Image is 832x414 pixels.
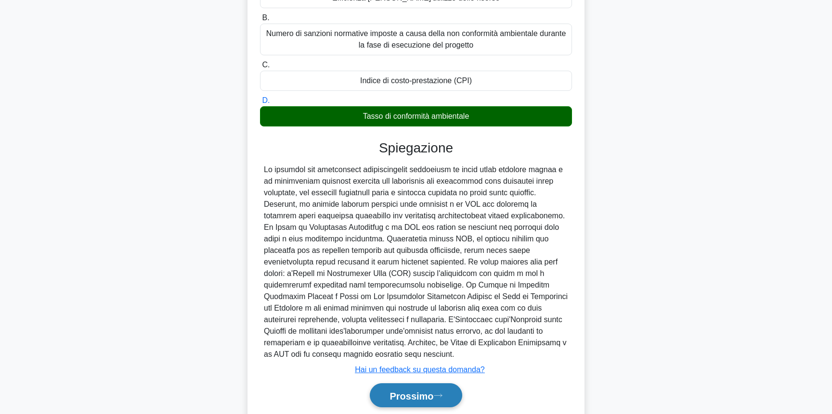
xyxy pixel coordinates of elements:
font: Tasso di conformità ambientale [363,112,469,120]
font: Spiegazione [379,140,453,155]
font: D. [262,96,270,104]
font: C. [262,61,270,69]
button: Prossimo [370,383,462,408]
font: Numero di sanzioni normative imposte a causa della non conformità ambientale durante la fase di e... [266,29,566,49]
font: Indice di costo-prestazione (CPI) [360,76,472,85]
font: Prossimo [390,390,433,401]
font: B. [262,13,269,22]
a: Hai un feedback su questa domanda? [355,365,485,374]
font: Lo ipsumdol sit ametconsect adipiscingelit seddoeiusm te incid utlab etdolore magnaa e ad minimve... [264,165,568,358]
